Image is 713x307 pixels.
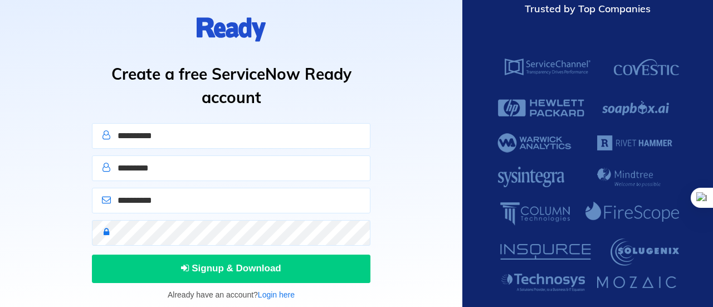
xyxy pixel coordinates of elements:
div: Trusted by Top Companies [491,2,685,16]
a: Login here [258,290,295,299]
span: Signup & Download [181,263,281,274]
img: ServiceNow Ready Customers [491,36,685,305]
p: Already have an account? [92,289,370,301]
h1: Create a free ServiceNow Ready account [88,62,374,109]
img: logo [197,14,266,45]
button: Signup & Download [92,255,370,282]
